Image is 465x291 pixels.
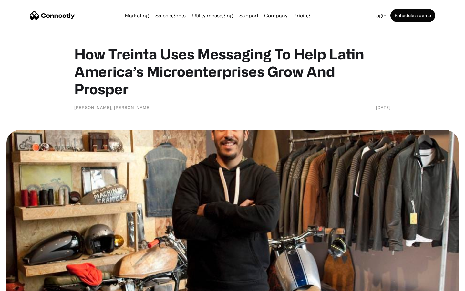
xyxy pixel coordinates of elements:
div: [DATE] [376,104,391,111]
a: Schedule a demo [390,9,435,22]
a: Utility messaging [190,13,235,18]
ul: Language list [13,280,39,289]
div: [PERSON_NAME], [PERSON_NAME] [74,104,151,111]
aside: Language selected: English [6,280,39,289]
a: Pricing [291,13,313,18]
div: Company [264,11,287,20]
h1: How Treinta Uses Messaging To Help Latin America’s Microenterprises Grow And Prosper [74,45,391,98]
a: Marketing [122,13,151,18]
a: Login [371,13,389,18]
a: Sales agents [153,13,188,18]
a: Support [237,13,261,18]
